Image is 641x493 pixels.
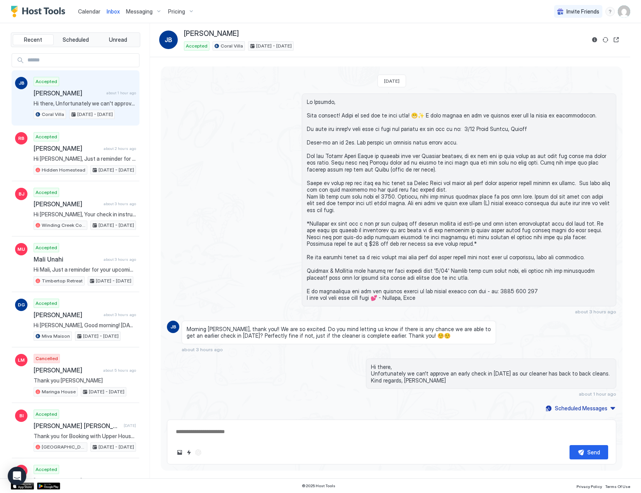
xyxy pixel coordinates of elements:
[78,8,100,15] span: Calendar
[184,29,239,38] span: [PERSON_NAME]
[612,35,621,44] button: Open reservation
[34,311,100,319] span: [PERSON_NAME]
[307,99,611,301] span: Lo Ipsumdo, Sita consect! Adipi el sed doe te inci utla! 😁✨ E dolo magnaa en adm ve quisnos exer ...
[36,78,57,85] span: Accepted
[8,467,26,485] div: Open Intercom Messenger
[11,32,140,47] div: tab-group
[566,8,599,15] span: Invite Friends
[34,144,100,152] span: [PERSON_NAME]
[605,482,630,490] a: Terms Of Use
[34,255,100,263] span: Mali Unahi
[256,42,292,49] span: [DATE] - [DATE]
[168,8,185,15] span: Pricing
[55,34,96,45] button: Scheduled
[83,333,119,340] span: [DATE] - [DATE]
[618,5,630,18] div: User profile
[11,6,69,17] a: Host Tools Logo
[36,355,58,362] span: Cancelled
[109,36,127,43] span: Unread
[104,257,136,262] span: about 3 hours ago
[182,347,223,352] span: about 3 hours ago
[34,211,136,218] span: Hi [PERSON_NAME], Your check in instructions will be sent to you the morning of your stay. We loo...
[24,54,139,67] input: Input Field
[34,155,136,162] span: Hi [PERSON_NAME], Just a reminder for your upcoming stay at [GEOGRAPHIC_DATA]! I hope you are loo...
[170,323,176,330] span: JB
[34,100,136,107] span: Hi there, Unfortunately we can't approve an early check in [DATE] as our cleaner has back to back...
[99,222,134,229] span: [DATE] - [DATE]
[42,333,70,340] span: Miva Maison
[34,422,121,430] span: [PERSON_NAME] [PERSON_NAME]
[106,90,136,95] span: about 1 hour ago
[107,8,120,15] span: Inbox
[187,326,491,339] span: Morning [PERSON_NAME], thank you!! We are so excited. Do you mind letting us know if there is any...
[36,411,57,418] span: Accepted
[384,78,400,84] span: [DATE]
[579,391,616,397] span: about 1 hour ago
[34,366,100,374] span: [PERSON_NAME]
[96,277,131,284] span: [DATE] - [DATE]
[544,403,616,413] button: Scheduled Messages
[34,322,136,329] span: Hi [PERSON_NAME], Good morning! [DATE] is the day of your stay! 😁✨ I just wanted to get in contac...
[97,34,138,45] button: Unread
[19,80,24,87] span: JB
[107,7,120,15] a: Inbox
[36,244,57,251] span: Accepted
[19,190,24,197] span: BJ
[24,36,42,43] span: Recent
[19,412,24,419] span: BI
[575,309,616,314] span: about 3 hours ago
[605,484,630,489] span: Terms Of Use
[184,448,194,457] button: Quick reply
[104,312,136,317] span: about 3 hours ago
[89,388,124,395] span: [DATE] - [DATE]
[221,42,243,49] span: Coral Villa
[165,35,172,44] span: JB
[99,444,134,450] span: [DATE] - [DATE]
[99,167,134,173] span: [DATE] - [DATE]
[104,146,136,151] span: about 2 hours ago
[36,189,57,196] span: Accepted
[18,301,25,308] span: DG
[34,266,136,273] span: Hi Mali, Just a reminder for your upcoming stay at [GEOGRAPHIC_DATA]! I hope you are looking forw...
[77,111,113,118] span: [DATE] - [DATE]
[587,448,600,456] div: Send
[34,477,121,485] span: [PERSON_NAME]
[42,167,85,173] span: Hidden Homestead
[175,448,184,457] button: Upload image
[570,445,608,459] button: Send
[42,277,83,284] span: Timbertop Retreat
[34,433,136,440] span: Thank you for Booking with Upper House! We hope you are looking forward to your stay. Check in an...
[42,111,64,118] span: Coral Villa
[42,388,76,395] span: Maringa House
[78,7,100,15] a: Calendar
[576,482,602,490] a: Privacy Policy
[555,404,607,412] div: Scheduled Messages
[36,133,57,140] span: Accepted
[186,42,207,49] span: Accepted
[37,483,60,490] a: Google Play Store
[103,368,136,373] span: about 5 hours ago
[18,135,24,142] span: RB
[590,35,599,44] button: Reservation information
[576,484,602,489] span: Privacy Policy
[34,200,100,208] span: [PERSON_NAME]
[36,466,57,473] span: Accepted
[371,364,611,384] span: Hi there, Unfortunately we can't approve an early check in [DATE] as our cleaner has back to back...
[104,201,136,206] span: about 3 hours ago
[11,483,34,490] a: App Store
[34,377,136,384] span: Thank you [PERSON_NAME]
[63,36,89,43] span: Scheduled
[605,7,615,16] div: menu
[302,483,335,488] span: © 2025 Host Tools
[13,34,54,45] button: Recent
[42,444,85,450] span: [GEOGRAPHIC_DATA]
[126,8,153,15] span: Messaging
[42,222,85,229] span: Winding Creek Cottage
[36,300,57,307] span: Accepted
[124,423,136,428] span: [DATE]
[17,246,25,253] span: MU
[601,35,610,44] button: Sync reservation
